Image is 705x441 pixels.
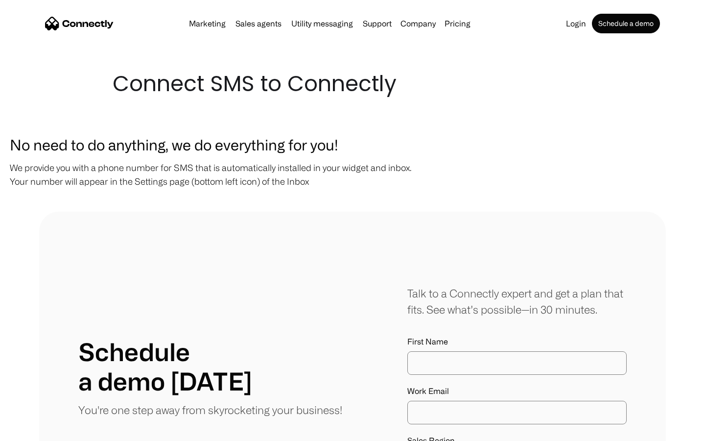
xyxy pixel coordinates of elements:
label: First Name [407,337,627,346]
a: Schedule a demo [592,14,660,33]
h1: Connect SMS to Connectly [113,69,592,99]
a: Utility messaging [287,20,357,27]
a: Marketing [185,20,230,27]
h1: Schedule a demo [DATE] [78,337,252,396]
a: Pricing [441,20,474,27]
aside: Language selected: English [10,424,59,438]
h3: No need to do anything, we do everything for you! [10,133,695,156]
p: We provide you with a phone number for SMS that is automatically installed in your widget and inb... [10,161,695,188]
div: Company [398,17,439,30]
p: ‍ [10,193,695,207]
a: Support [359,20,396,27]
p: You're one step away from skyrocketing your business! [78,402,342,418]
a: Login [562,20,590,27]
a: home [45,16,114,31]
label: Work Email [407,387,627,396]
div: Company [400,17,436,30]
a: Sales agents [232,20,285,27]
div: Talk to a Connectly expert and get a plan that fits. See what’s possible—in 30 minutes. [407,285,627,318]
ul: Language list [20,424,59,438]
